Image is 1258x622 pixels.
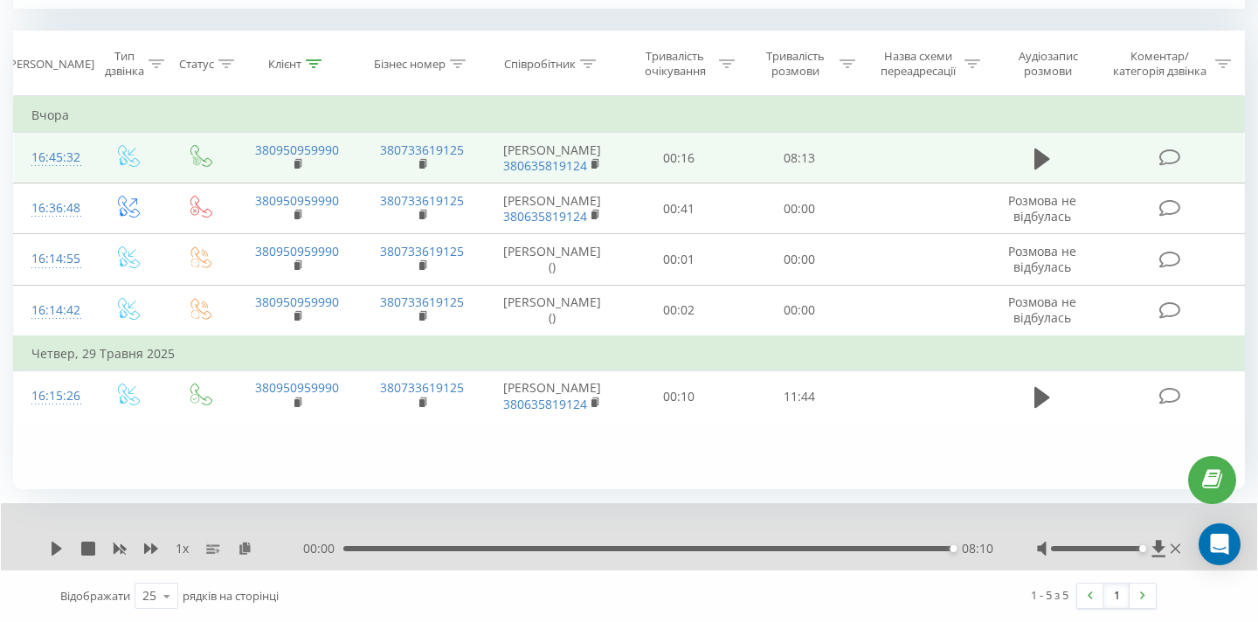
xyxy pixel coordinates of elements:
[268,57,301,72] div: Клієнт
[380,379,464,396] a: 380733619125
[255,294,339,310] a: 380950959990
[31,294,73,328] div: 16:14:42
[619,285,740,336] td: 00:02
[142,587,156,605] div: 25
[31,141,73,175] div: 16:45:32
[503,157,587,174] a: 380635819124
[380,294,464,310] a: 380733619125
[503,208,587,225] a: 380635819124
[1139,545,1146,552] div: Accessibility label
[739,183,860,234] td: 00:00
[14,98,1245,133] td: Вчора
[60,588,130,604] span: Відображати
[255,142,339,158] a: 380950959990
[374,57,446,72] div: Бізнес номер
[875,49,960,79] div: Назва схеми переадресації
[380,192,464,209] a: 380733619125
[1031,586,1068,604] div: 1 - 5 з 5
[635,49,715,79] div: Тривалість очікування
[31,379,73,413] div: 16:15:26
[485,133,619,183] td: [PERSON_NAME]
[14,336,1245,371] td: Четвер, 29 Травня 2025
[755,49,835,79] div: Тривалість розмови
[255,243,339,259] a: 380950959990
[105,49,144,79] div: Тип дзвінка
[485,285,619,336] td: [PERSON_NAME] ()
[619,133,740,183] td: 00:16
[255,379,339,396] a: 380950959990
[31,242,73,276] div: 16:14:55
[1008,192,1076,225] span: Розмова не відбулась
[619,183,740,234] td: 00:41
[1008,294,1076,326] span: Розмова не відбулась
[6,57,94,72] div: [PERSON_NAME]
[303,540,343,557] span: 00:00
[1199,523,1241,565] div: Open Intercom Messenger
[1109,49,1211,79] div: Коментар/категорія дзвінка
[503,396,587,412] a: 380635819124
[739,371,860,422] td: 11:44
[619,234,740,285] td: 00:01
[485,371,619,422] td: [PERSON_NAME]
[176,540,189,557] span: 1 x
[962,540,993,557] span: 08:10
[1000,49,1096,79] div: Аудіозапис розмови
[485,183,619,234] td: [PERSON_NAME]
[255,192,339,209] a: 380950959990
[380,142,464,158] a: 380733619125
[1103,584,1130,608] a: 1
[380,243,464,259] a: 380733619125
[739,234,860,285] td: 00:00
[183,588,279,604] span: рядків на сторінці
[31,191,73,225] div: 16:36:48
[619,371,740,422] td: 00:10
[179,57,214,72] div: Статус
[1008,243,1076,275] span: Розмова не відбулась
[950,545,957,552] div: Accessibility label
[739,285,860,336] td: 00:00
[504,57,576,72] div: Співробітник
[485,234,619,285] td: [PERSON_NAME] ()
[739,133,860,183] td: 08:13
